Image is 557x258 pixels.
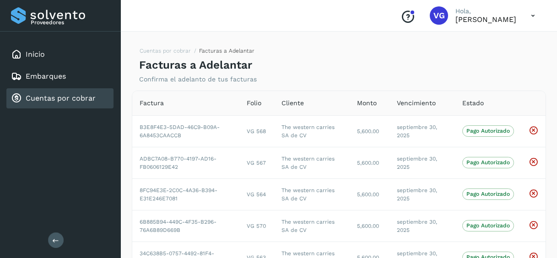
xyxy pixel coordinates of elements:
span: Factura [140,98,164,108]
p: VIRIDIANA GONZALEZ MENDOZA [455,15,516,24]
a: Cuentas por cobrar [140,48,191,54]
h4: Facturas a Adelantar [139,59,252,72]
span: septiembre 30, 2025 [397,187,437,202]
span: Monto [357,98,377,108]
span: Estado [462,98,484,108]
a: Inicio [26,50,45,59]
span: Vencimiento [397,98,436,108]
span: Facturas a Adelantar [199,48,254,54]
span: septiembre 30, 2025 [397,219,437,233]
span: septiembre 30, 2025 [397,156,437,170]
p: Pago Autorizado [466,128,510,134]
span: Folio [247,98,261,108]
td: The western carries SA de CV [274,115,350,147]
td: ADBC7A08-B770-4197-AD16-FB0606129E42 [132,147,239,178]
div: Inicio [6,44,114,64]
div: Cuentas por cobrar [6,88,114,108]
td: The western carries SA de CV [274,178,350,210]
span: 5,600.00 [357,191,379,198]
span: 5,600.00 [357,128,379,134]
td: B3E8F4E3-5DAD-46C9-B09A-6A8453CAACCB [132,115,239,147]
span: septiembre 30, 2025 [397,124,437,139]
div: Embarques [6,66,114,86]
p: Pago Autorizado [466,159,510,166]
td: VG 567 [239,147,274,178]
nav: breadcrumb [139,47,254,59]
td: The western carries SA de CV [274,147,350,178]
td: 6B885B94-449C-4F35-B296-76A6B89D669B [132,210,239,242]
p: Confirma el adelanto de tus facturas [139,75,257,83]
span: 5,600.00 [357,160,379,166]
td: VG 568 [239,115,274,147]
td: VG 564 [239,178,274,210]
span: Cliente [281,98,304,108]
a: Embarques [26,72,66,81]
p: Pago Autorizado [466,222,510,229]
span: 5,600.00 [357,223,379,229]
a: Cuentas por cobrar [26,94,96,102]
td: The western carries SA de CV [274,210,350,242]
td: 8FC94E3E-2C0C-4A36-B394-E31E246E7081 [132,178,239,210]
p: Proveedores [31,19,110,26]
td: VG 570 [239,210,274,242]
p: Pago Autorizado [466,191,510,197]
p: Hola, [455,7,516,15]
